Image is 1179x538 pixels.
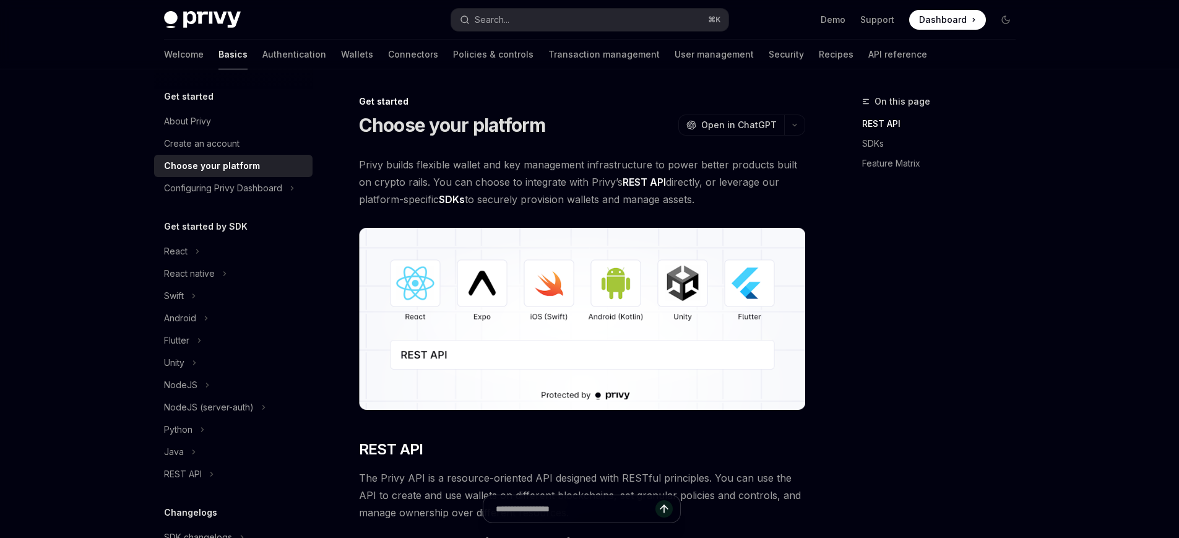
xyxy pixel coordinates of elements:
a: Policies & controls [453,40,533,69]
button: Open in ChatGPT [678,115,784,136]
a: Basics [218,40,248,69]
div: REST API [164,467,202,482]
a: Feature Matrix [862,154,1026,173]
a: REST API [862,114,1026,134]
div: React [164,244,188,259]
a: Welcome [164,40,204,69]
span: Open in ChatGPT [701,119,777,131]
div: Configuring Privy Dashboard [164,181,282,196]
a: Security [769,40,804,69]
div: Flutter [164,333,189,348]
a: Connectors [388,40,438,69]
div: Search... [475,12,509,27]
button: Search...⌘K [451,9,728,31]
h5: Changelogs [164,505,217,520]
a: Transaction management [548,40,660,69]
a: Authentication [262,40,326,69]
a: User management [675,40,754,69]
a: Support [860,14,894,26]
strong: SDKs [439,193,465,206]
span: ⌘ K [708,15,721,25]
div: Python [164,422,192,437]
a: Demo [821,14,845,26]
span: On this page [875,94,930,109]
a: About Privy [154,110,313,132]
div: NodeJS (server-auth) [164,400,254,415]
h5: Get started [164,89,214,104]
img: images/Platform2.png [359,228,805,410]
a: SDKs [862,134,1026,154]
a: Wallets [341,40,373,69]
div: Unity [164,355,184,370]
img: dark logo [164,11,241,28]
h1: Choose your platform [359,114,546,136]
span: Dashboard [919,14,967,26]
a: API reference [868,40,927,69]
div: Create an account [164,136,240,151]
div: About Privy [164,114,211,129]
a: Choose your platform [154,155,313,177]
div: Swift [164,289,184,303]
span: The Privy API is a resource-oriented API designed with RESTful principles. You can use the API to... [359,469,805,521]
div: Get started [359,95,805,108]
div: Android [164,311,196,326]
strong: REST API [623,176,666,188]
span: REST API [359,440,423,459]
a: Recipes [819,40,853,69]
div: NodeJS [164,378,197,393]
a: Create an account [154,132,313,155]
a: Dashboard [909,10,986,30]
button: Toggle dark mode [996,10,1016,30]
div: Java [164,445,184,459]
span: Privy builds flexible wallet and key management infrastructure to power better products built on ... [359,156,805,208]
div: Choose your platform [164,158,260,173]
button: Send message [655,500,673,518]
h5: Get started by SDK [164,219,248,234]
div: React native [164,266,215,281]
